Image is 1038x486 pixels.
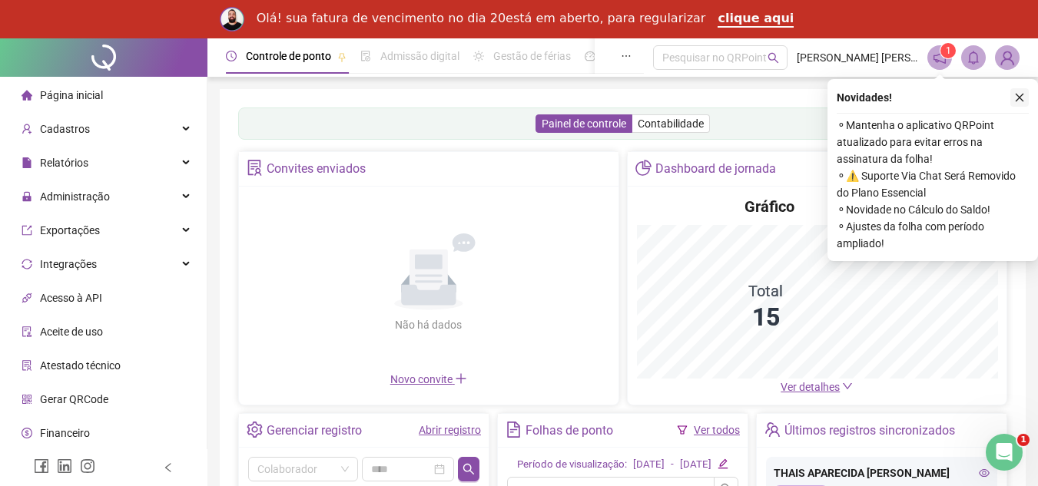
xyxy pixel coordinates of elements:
span: setting [247,422,263,438]
span: Acesso à API [40,292,102,304]
img: 75005 [996,46,1019,69]
span: Exportações [40,224,100,236]
span: sun [473,51,484,61]
span: audit [22,326,32,337]
span: close [1014,92,1025,103]
span: Gerar QRCode [40,393,108,405]
span: instagram [80,458,95,474]
a: Ver todos [694,424,740,436]
div: Olá! sua fatura de vencimento no dia 20está em aberto, para regularizar [257,11,706,26]
span: ⚬ Novidade no Cálculo do Saldo! [837,201,1029,218]
span: plus [455,372,467,385]
span: ⚬ Ajustes da folha com período ampliado! [837,218,1029,252]
span: qrcode [22,394,32,405]
span: notification [933,51,947,64]
div: [DATE] [633,457,665,473]
span: file-text [506,422,522,438]
span: Cadastros [40,123,90,135]
span: Gestão de férias [493,50,571,62]
span: api [22,293,32,303]
span: dashboard [585,51,595,61]
span: bell [967,51,980,64]
div: Período de visualização: [517,457,627,473]
span: file [22,157,32,168]
span: Financeiro [40,427,90,439]
span: Atestado técnico [40,359,121,372]
iframe: Intercom live chat [986,434,1023,471]
span: 1 [1017,434,1030,446]
span: Admissão digital [380,50,459,62]
span: eye [979,468,990,478]
span: ellipsis [621,51,632,61]
span: ⚬ Mantenha o aplicativo QRPoint atualizado para evitar erros na assinatura da folha! [837,117,1029,167]
span: search [768,52,779,64]
span: 1 [946,45,951,56]
span: solution [22,360,32,371]
span: Integrações [40,258,97,270]
span: clock-circle [226,51,237,61]
div: Gerenciar registro [267,418,362,444]
span: dollar [22,428,32,438]
span: search [463,463,475,475]
h4: Gráfico [745,196,794,217]
div: Últimos registros sincronizados [784,418,955,444]
span: Contabilidade [638,117,704,130]
a: Ver detalhes down [781,381,853,393]
img: Profile image for Rodolfo [220,7,244,31]
span: Novidades ! [837,89,892,106]
span: user-add [22,124,32,134]
span: Ver detalhes [781,381,840,393]
span: file-done [360,51,371,61]
a: clique aqui [718,11,794,28]
span: home [22,90,32,101]
span: export [22,225,32,236]
div: Folhas de ponto [526,418,613,444]
span: sync [22,259,32,269]
span: left [163,462,174,473]
span: edit [718,458,728,468]
span: Administração [40,190,110,203]
a: Abrir registro [419,424,481,436]
span: down [842,381,853,392]
div: THAIS APARECIDA [PERSON_NAME] [774,465,990,481]
span: Controle de ponto [246,50,331,62]
div: Não há dados [358,316,499,333]
div: Dashboard de jornada [655,156,776,182]
div: [DATE] [680,457,711,473]
div: Convites enviados [267,156,366,182]
sup: 1 [940,43,956,58]
span: team [764,422,781,438]
span: pushpin [337,52,347,61]
div: - [671,457,674,473]
span: lock [22,191,32,202]
span: facebook [34,458,49,474]
button: ellipsis [609,38,644,74]
span: filter [677,425,688,435]
span: Novo convite [390,373,467,385]
span: linkedin [57,458,72,474]
span: Página inicial [40,89,103,101]
span: ⚬ ⚠️ Suporte Via Chat Será Removido do Plano Essencial [837,167,1029,201]
span: Aceite de uso [40,326,103,338]
span: [PERSON_NAME] [PERSON_NAME] - COMA BEM [797,49,918,66]
span: pie-chart [635,160,652,176]
span: solution [247,160,263,176]
span: Painel de controle [542,117,626,130]
span: Relatórios [40,157,88,169]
